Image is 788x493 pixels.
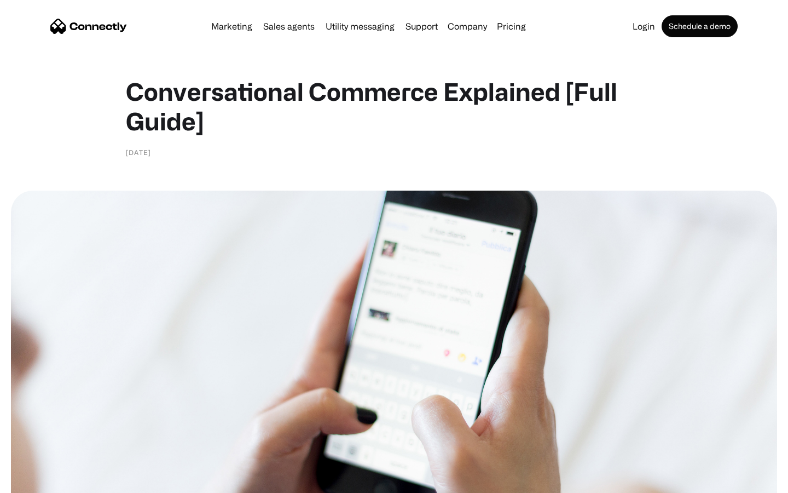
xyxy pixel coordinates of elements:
div: [DATE] [126,147,151,158]
div: Company [448,19,487,34]
a: Marketing [207,22,257,31]
a: Utility messaging [321,22,399,31]
h1: Conversational Commerce Explained [Full Guide] [126,77,662,136]
a: Sales agents [259,22,319,31]
aside: Language selected: English [11,474,66,489]
ul: Language list [22,474,66,489]
a: Login [628,22,659,31]
a: Support [401,22,442,31]
a: Schedule a demo [662,15,738,37]
a: Pricing [493,22,530,31]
